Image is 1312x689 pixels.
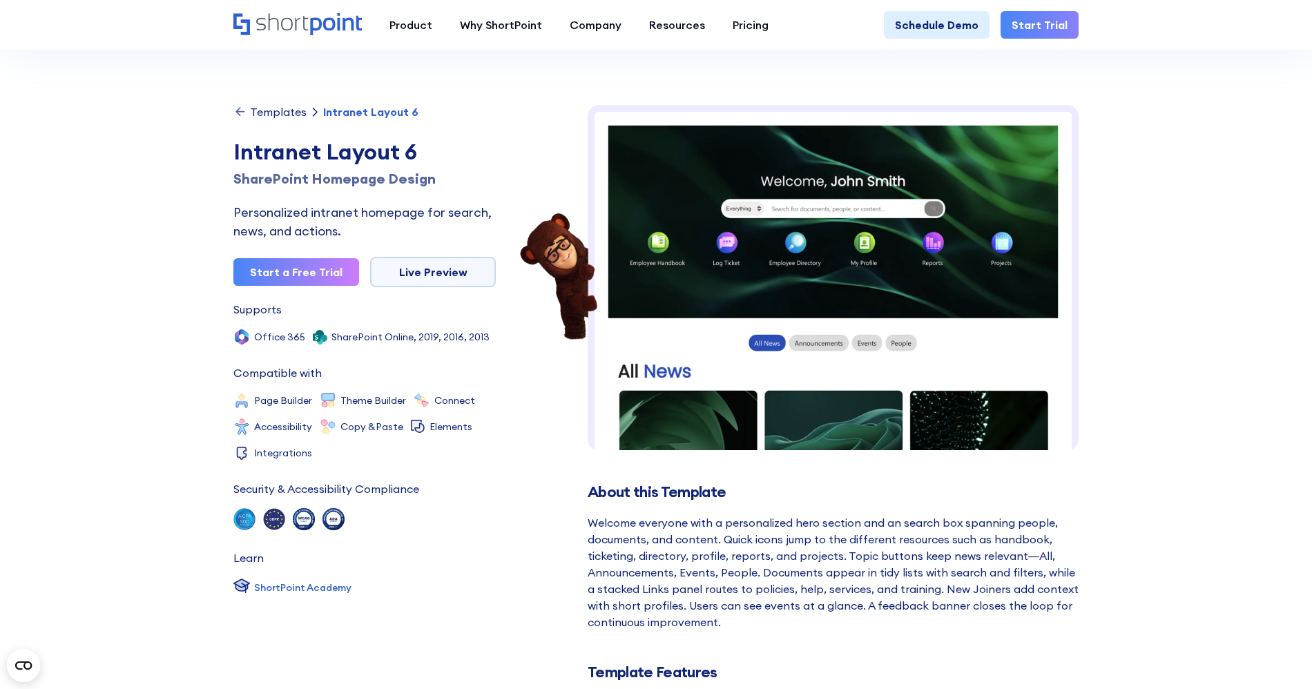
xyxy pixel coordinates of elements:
a: Company [556,11,635,39]
a: Schedule Demo [884,11,990,39]
a: Pricing [719,11,782,39]
div: Personalized intranet homepage for search, news, and actions. [233,203,496,240]
a: ShortPoint Academy [233,577,351,598]
div: Integrations [254,448,312,458]
div: Security & Accessibility Compliance [233,483,419,494]
div: Intranet Layout 6 [233,135,496,168]
div: Why ShortPoint [460,17,542,33]
a: Resources [635,11,719,39]
div: Copy &Paste [340,422,403,431]
div: Theme Builder [340,396,406,405]
a: Live Preview [370,257,496,287]
div: ShortPoint Academy [254,581,351,595]
h1: SharePoint Homepage Design [233,168,496,189]
h2: Template Features [588,663,1079,681]
a: Product [376,11,446,39]
img: soc 2 [233,508,255,530]
div: Company [570,17,621,33]
div: Pricing [733,17,769,33]
div: Welcome everyone with a personalized hero section and an search box spanning people, documents, a... [588,514,1079,630]
div: Learn [233,552,264,563]
div: Accessibility [254,422,312,431]
div: Resources [649,17,705,33]
div: Supports [233,304,282,315]
div: Product [389,17,432,33]
div: Elements [430,422,472,431]
a: Start a Free Trial [233,258,359,286]
h2: About this Template [588,483,1079,501]
button: Open CMP widget [7,649,40,682]
div: Intranet Layout 6 [323,106,418,117]
a: Start Trial [1001,11,1079,39]
div: Templates [250,106,307,117]
a: Why ShortPoint [446,11,556,39]
a: Home [233,13,362,37]
div: Connect [434,396,475,405]
div: Page Builder [254,396,312,405]
a: Templates [233,105,307,119]
div: Office 365 [254,332,305,342]
iframe: Chat Widget [1243,623,1312,689]
div: Compatible with [233,367,322,378]
div: SharePoint Online, 2019, 2016, 2013 [331,332,490,342]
